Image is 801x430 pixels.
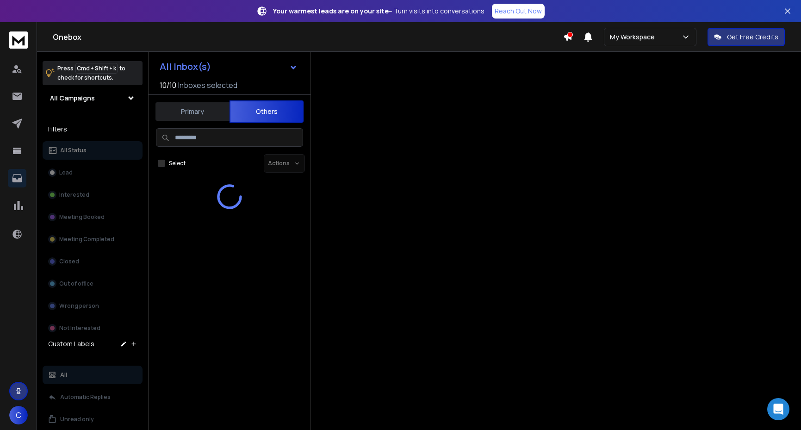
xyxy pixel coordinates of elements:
[160,80,176,91] span: 10 / 10
[708,28,785,46] button: Get Free Credits
[273,6,389,15] strong: Your warmest leads are on your site
[43,89,143,107] button: All Campaigns
[727,32,778,42] p: Get Free Credits
[152,57,305,76] button: All Inbox(s)
[492,4,545,19] a: Reach Out Now
[610,32,658,42] p: My Workspace
[53,31,563,43] h1: Onebox
[178,80,237,91] h3: Inboxes selected
[50,93,95,103] h1: All Campaigns
[9,31,28,49] img: logo
[48,339,94,349] h3: Custom Labels
[160,62,211,71] h1: All Inbox(s)
[9,406,28,424] button: C
[57,64,125,82] p: Press to check for shortcuts.
[43,123,143,136] h3: Filters
[230,100,304,123] button: Others
[273,6,484,16] p: – Turn visits into conversations
[75,63,118,74] span: Cmd + Shift + k
[495,6,542,16] p: Reach Out Now
[767,398,789,420] div: Open Intercom Messenger
[169,160,186,167] label: Select
[155,101,230,122] button: Primary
